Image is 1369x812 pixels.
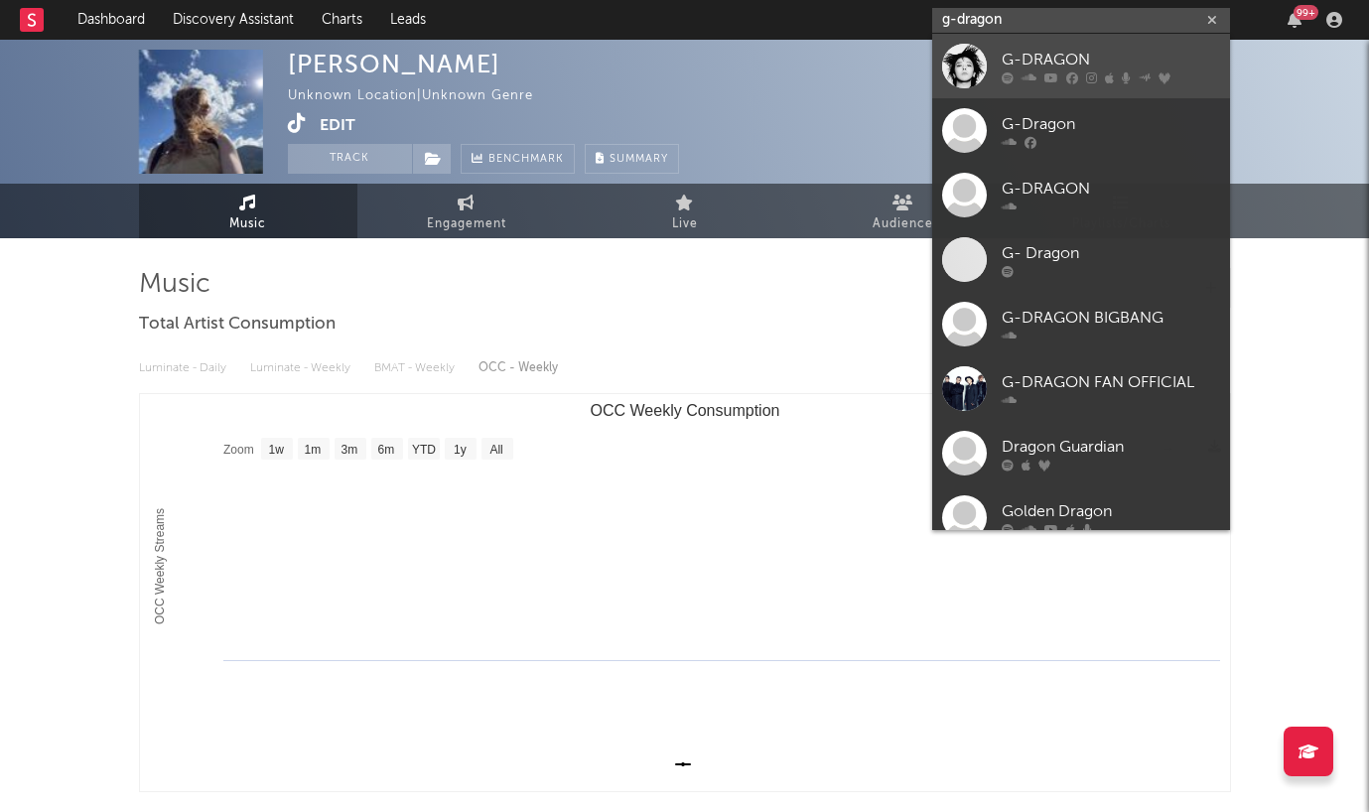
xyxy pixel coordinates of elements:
[489,443,502,457] text: All
[932,163,1230,227] a: G-DRAGON
[223,443,254,457] text: Zoom
[932,98,1230,163] a: G-Dragon
[1002,306,1220,330] div: G-DRAGON BIGBANG
[488,148,564,172] span: Benchmark
[153,508,167,624] text: OCC Weekly Streams
[454,443,467,457] text: 1y
[576,184,794,238] a: Live
[1294,5,1318,20] div: 99 +
[932,421,1230,485] a: Dragon Guardian
[1002,112,1220,136] div: G-Dragon
[341,443,357,457] text: 3m
[427,212,506,236] span: Engagement
[794,184,1013,238] a: Audience
[932,356,1230,421] a: G-DRAGON FAN OFFICIAL
[672,212,698,236] span: Live
[320,113,355,138] button: Edit
[585,144,679,174] button: Summary
[357,184,576,238] a: Engagement
[1002,48,1220,71] div: G-DRAGON
[932,34,1230,98] a: G-DRAGON
[411,443,435,457] text: YTD
[873,212,933,236] span: Audience
[1002,241,1220,265] div: G- Dragon
[932,227,1230,292] a: G- Dragon
[139,184,357,238] a: Music
[229,212,266,236] span: Music
[461,144,575,174] a: Benchmark
[268,443,284,457] text: 1w
[377,443,394,457] text: 6m
[1002,435,1220,459] div: Dragon Guardian
[610,154,668,165] span: Summary
[288,50,500,78] div: [PERSON_NAME]
[932,485,1230,550] a: Golden Dragon
[1288,12,1301,28] button: 99+
[1002,177,1220,201] div: G-DRAGON
[288,84,556,108] div: Unknown Location | Unknown Genre
[140,394,1230,791] svg: OCC Weekly Consumption
[1002,499,1220,523] div: Golden Dragon
[288,144,412,174] button: Track
[590,402,779,419] text: OCC Weekly Consumption
[1002,370,1220,394] div: G-DRAGON FAN OFFICIAL
[932,8,1230,33] input: Search for artists
[139,313,336,337] span: Total Artist Consumption
[932,292,1230,356] a: G-DRAGON BIGBANG
[304,443,321,457] text: 1m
